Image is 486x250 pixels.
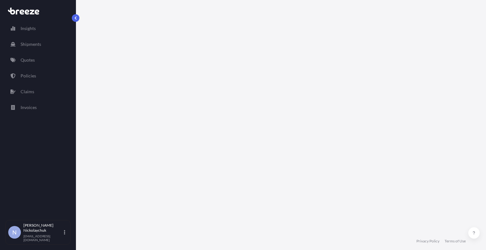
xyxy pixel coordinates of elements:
[5,70,71,82] a: Policies
[21,25,36,32] p: Insights
[5,85,71,98] a: Claims
[5,38,71,51] a: Shipments
[445,239,466,244] a: Terms of Use
[5,22,71,35] a: Insights
[5,54,71,66] a: Quotes
[23,223,63,233] p: [PERSON_NAME] Nickolaychuk
[21,73,36,79] p: Policies
[23,234,63,242] p: [EMAIL_ADDRESS][DOMAIN_NAME]
[21,41,41,47] p: Shipments
[21,104,37,111] p: Invoices
[12,229,17,235] span: N
[21,57,35,63] p: Quotes
[21,88,34,95] p: Claims
[416,239,439,244] a: Privacy Policy
[5,101,71,114] a: Invoices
